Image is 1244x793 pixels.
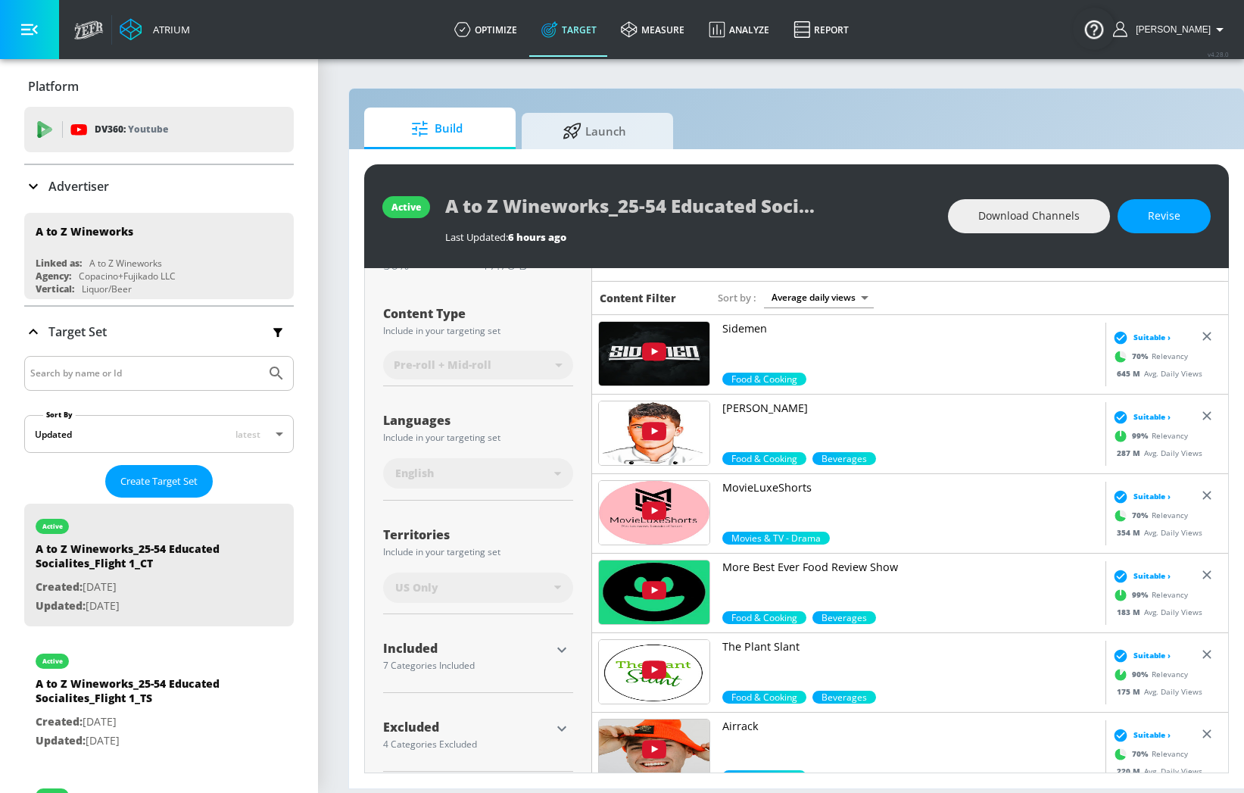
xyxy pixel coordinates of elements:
a: Airrack [722,719,1099,770]
span: 90 % [1132,669,1152,680]
div: 7 Categories Included [383,661,550,670]
span: latest [235,428,260,441]
div: Suitable › [1109,648,1171,663]
span: 354 M [1117,526,1144,537]
p: [DATE] [36,597,248,616]
div: 70.0% [812,452,876,465]
a: measure [609,2,697,57]
p: [DATE] [36,732,248,751]
p: Airrack [722,719,1099,734]
div: Linked as: [36,257,82,270]
div: active [42,523,63,530]
button: Download Channels [948,199,1110,233]
span: Suitable › [1133,411,1171,423]
a: [PERSON_NAME] [722,401,1099,452]
span: login as: michael.villalobos@zefr.com [1130,24,1211,35]
div: 99.0% [722,611,806,624]
span: English [395,466,434,481]
div: activeA to Z Wineworks_25-54 Educated Socialites_Flight 1_TSCreated:[DATE]Updated:[DATE] [24,638,294,761]
button: Revise [1118,199,1211,233]
span: Suitable › [1133,729,1171,741]
span: Updated: [36,733,86,748]
span: 99 % [1132,589,1152,601]
div: Suitable › [1109,329,1171,345]
p: MovieLuxeShorts [722,480,1099,495]
div: Avg. Daily Views [1109,367,1202,379]
div: Suitable › [1109,568,1171,583]
div: Territories [383,529,573,541]
div: Relevancy [1109,583,1188,606]
span: Food & Cooking [722,770,806,783]
span: Launch [537,113,652,149]
div: 70.0% [722,770,806,783]
div: Avg. Daily Views [1109,447,1202,458]
span: Beverages [812,452,876,465]
span: Beverages [812,691,876,704]
div: Relevancy [1109,742,1188,765]
span: Suitable › [1133,332,1171,343]
div: Updated [35,428,72,441]
span: Updated: [36,598,86,613]
div: Agency: [36,270,71,283]
div: English [383,458,573,489]
img: UUxcwb1pqg2BtlR1AWSEX-MA [599,481,709,545]
span: Beverages [812,611,876,624]
div: Platform [24,65,294,108]
div: active [391,201,421,214]
p: Sidemen [722,321,1099,336]
div: Relevancy [1109,504,1188,526]
div: Relevancy [1109,663,1188,685]
a: optimize [442,2,529,57]
span: Suitable › [1133,570,1171,582]
label: Sort By [43,410,76,420]
div: Content Type [383,308,573,320]
span: 6 hours ago [508,230,566,244]
a: Atrium [120,18,190,41]
span: Build [379,111,494,147]
span: Movies & TV - Drama [722,532,830,545]
div: 75.0% [812,691,876,704]
button: Open Resource Center [1073,8,1115,50]
div: A to Z WineworksLinked as:A to Z WineworksAgency:Copacino+Fujikado LLCVertical:Liquor/Beer [24,213,294,299]
span: Revise [1148,207,1180,226]
div: Last Updated: [445,230,933,244]
p: Target Set [48,323,107,340]
div: A to Z Wineworks [36,224,133,239]
div: Included [383,642,550,654]
h6: Content Filter [600,291,676,305]
input: Search by name or Id [30,364,260,383]
button: Create Target Set [105,465,213,498]
div: 70.0% [722,373,806,386]
span: US Only [395,580,438,595]
span: v 4.28.0 [1208,50,1229,58]
span: Suitable › [1133,650,1171,661]
p: Youtube [128,121,168,137]
span: Created: [36,579,83,594]
div: Include in your targeting set [383,548,573,557]
div: activeA to Z Wineworks_25-54 Educated Socialites_Flight 1_CTCreated:[DATE]Updated:[DATE] [24,504,294,626]
div: Languages [383,414,573,426]
div: Liquor/Beer [82,283,132,295]
span: 70 % [1132,510,1152,521]
div: A to Z Wineworks_25-54 Educated Socialites_Flight 1_TS [36,676,248,713]
div: 99.0% [722,452,806,465]
span: 287 M [1117,447,1144,457]
div: Include in your targeting set [383,433,573,442]
div: Avg. Daily Views [1109,606,1202,617]
div: active [42,657,63,665]
span: Food & Cooking [722,611,806,624]
div: Relevancy [1109,424,1188,447]
span: Food & Cooking [722,373,806,386]
img: UUyps-v4WNjWDnYRKmZ4BUGw [599,720,709,783]
span: Food & Cooking [722,691,806,704]
div: Suitable › [1109,489,1171,504]
a: Report [781,2,861,57]
span: Suitable › [1133,491,1171,502]
div: Include in your targeting set [383,326,573,336]
p: [DATE] [36,713,248,732]
img: UUDogdKl7t7NHzQ95aEwkdMw [599,322,709,386]
p: Advertiser [48,178,109,195]
a: More Best Ever Food Review Show [722,560,1099,611]
span: Sort by [718,291,756,304]
span: Food & Cooking [722,452,806,465]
